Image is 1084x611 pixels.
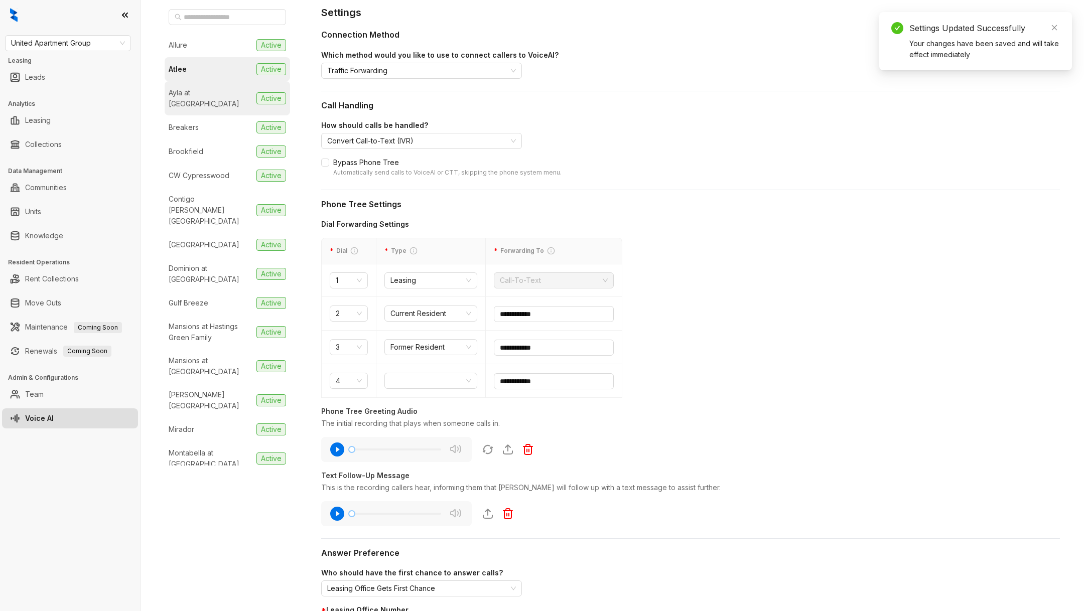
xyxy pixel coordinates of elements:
div: Gulf Breeze [169,297,208,309]
h3: Data Management [8,167,140,176]
li: Knowledge [2,226,138,246]
div: [PERSON_NAME][GEOGRAPHIC_DATA] [169,389,252,411]
div: Type [384,246,477,256]
span: Active [256,239,286,251]
li: Rent Collections [2,269,138,289]
span: United Apartment Group [11,36,125,51]
div: Automatically send calls to VoiceAI or CTT, skipping the phone system menu. [333,168,562,178]
span: 2 [336,306,362,321]
span: Active [256,92,286,104]
span: Active [256,423,286,435]
img: logo [10,8,18,22]
li: Team [2,384,138,404]
div: Your changes have been saved and will take effect immediately [909,38,1060,60]
a: Knowledge [25,226,63,246]
span: Active [256,360,286,372]
span: 4 [336,373,362,388]
li: Maintenance [2,317,138,337]
span: Leasing [390,273,471,288]
div: Contigo [PERSON_NAME][GEOGRAPHIC_DATA] [169,194,252,227]
div: Mansions at [GEOGRAPHIC_DATA] [169,355,252,377]
span: check-circle [891,22,903,34]
span: Convert Call-to-Text (IVR) [327,133,516,148]
li: Voice AI [2,408,138,428]
span: Current Resident [390,306,471,321]
span: Active [256,39,286,51]
h3: Admin & Configurations [8,373,140,382]
span: Active [256,63,286,75]
span: Active [256,326,286,338]
a: Voice AI [25,408,54,428]
span: Active [256,297,286,309]
a: Leasing [25,110,51,130]
div: [GEOGRAPHIC_DATA] [169,239,239,250]
div: Phone Tree Settings [321,198,1060,211]
li: Communities [2,178,138,198]
div: Dial Forwarding Settings [321,219,622,230]
a: Leads [25,67,45,87]
div: Mirador [169,424,194,435]
h3: Resident Operations [8,258,140,267]
a: Move Outs [25,293,61,313]
div: Which method would you like to use to connect callers to VoiceAI? [321,50,1060,61]
div: Montabella at [GEOGRAPHIC_DATA] [169,447,252,470]
div: Ayla at [GEOGRAPHIC_DATA] [169,87,252,109]
div: Text Follow-Up Message [321,470,1060,481]
a: Close [1049,22,1060,33]
div: This is the recording callers hear, informing them that [PERSON_NAME] will follow up with a text ... [321,482,1060,493]
li: Leads [2,67,138,87]
li: Collections [2,134,138,155]
span: Former Resident [390,340,471,355]
div: Brookfield [169,146,203,157]
div: Allure [169,40,187,51]
div: Dial [330,246,368,256]
div: How should calls be handled? [321,120,1060,131]
span: close [1051,24,1058,31]
a: RenewalsComing Soon [25,341,111,361]
span: Bypass Phone Tree [329,157,566,178]
span: Active [256,394,286,406]
div: Call Handling [321,99,1060,112]
div: Phone Tree Greeting Audio [321,406,1060,417]
span: Coming Soon [63,346,111,357]
h3: Analytics [8,99,140,108]
li: Leasing [2,110,138,130]
span: Active [256,170,286,182]
a: Units [25,202,41,222]
li: Renewals [2,341,138,361]
a: Team [25,384,44,404]
div: Settings [321,5,1060,21]
span: Leasing Office Gets First Chance [327,581,516,596]
span: Active [256,204,286,216]
span: Active [256,268,286,280]
div: Connection Method [321,29,1060,41]
span: search [175,14,182,21]
span: Call-To-Text [500,273,608,288]
div: Atlee [169,64,187,75]
div: Answer Preference [321,547,1060,559]
div: Settings Updated Successfully [909,22,1060,34]
span: Active [256,145,286,158]
li: Units [2,202,138,222]
div: Breakers [169,122,199,133]
span: Active [256,121,286,133]
div: Dominion at [GEOGRAPHIC_DATA] [169,263,252,285]
a: Rent Collections [25,269,79,289]
span: Coming Soon [74,322,122,333]
div: Forwarding To [494,246,614,256]
div: CW Cypresswood [169,170,229,181]
div: Mansions at Hastings Green Family [169,321,252,343]
h3: Leasing [8,56,140,65]
a: Communities [25,178,67,198]
a: Collections [25,134,62,155]
span: 3 [336,340,362,355]
span: Active [256,452,286,465]
span: 1 [336,273,362,288]
div: The initial recording that plays when someone calls in. [321,418,1060,429]
div: Who should have the first chance to answer calls? [321,567,1060,578]
li: Move Outs [2,293,138,313]
span: Traffic Forwarding [327,63,516,78]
